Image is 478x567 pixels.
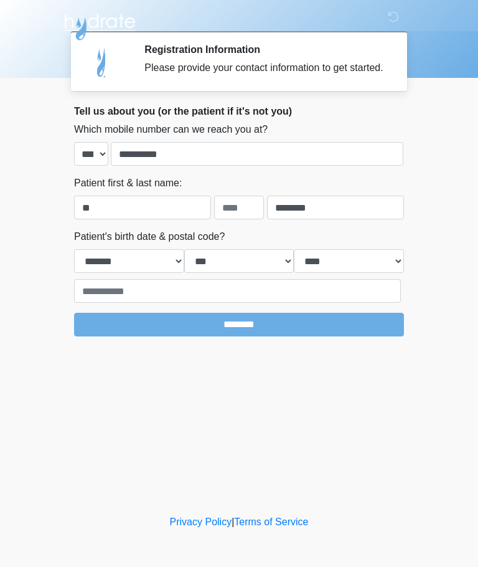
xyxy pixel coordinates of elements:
[83,44,121,81] img: Agent Avatar
[62,9,138,41] img: Hydrate IV Bar - Arcadia Logo
[144,60,385,75] div: Please provide your contact information to get started.
[170,517,232,527] a: Privacy Policy
[74,229,225,244] label: Patient's birth date & postal code?
[234,517,308,527] a: Terms of Service
[232,517,234,527] a: |
[74,122,268,137] label: Which mobile number can we reach you at?
[74,176,182,191] label: Patient first & last name:
[74,105,404,117] h2: Tell us about you (or the patient if it's not you)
